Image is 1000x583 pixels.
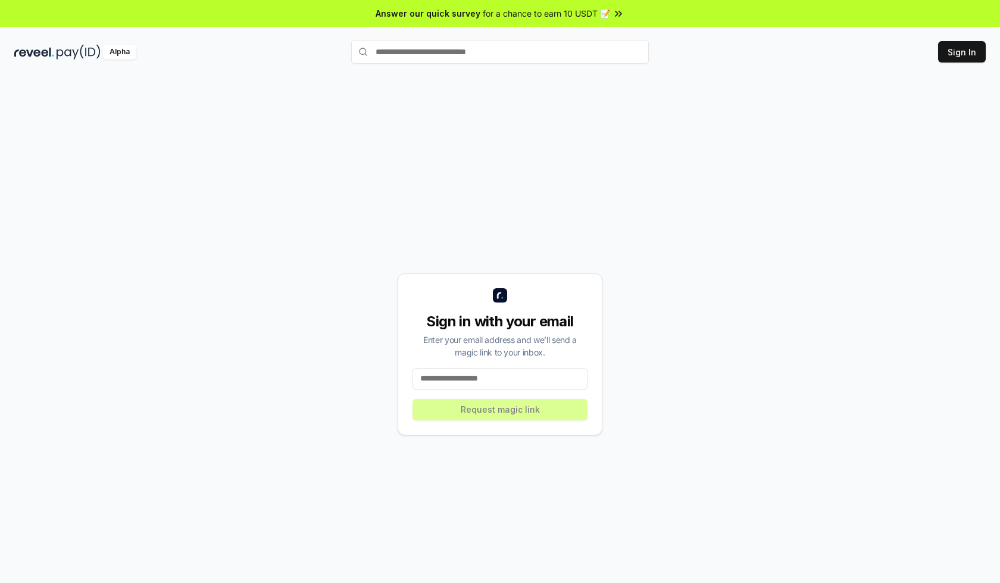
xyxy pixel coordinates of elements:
[376,7,480,20] span: Answer our quick survey
[412,333,587,358] div: Enter your email address and we’ll send a magic link to your inbox.
[57,45,101,60] img: pay_id
[14,45,54,60] img: reveel_dark
[483,7,610,20] span: for a chance to earn 10 USDT 📝
[103,45,136,60] div: Alpha
[938,41,986,63] button: Sign In
[493,288,507,303] img: logo_small
[412,312,587,331] div: Sign in with your email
